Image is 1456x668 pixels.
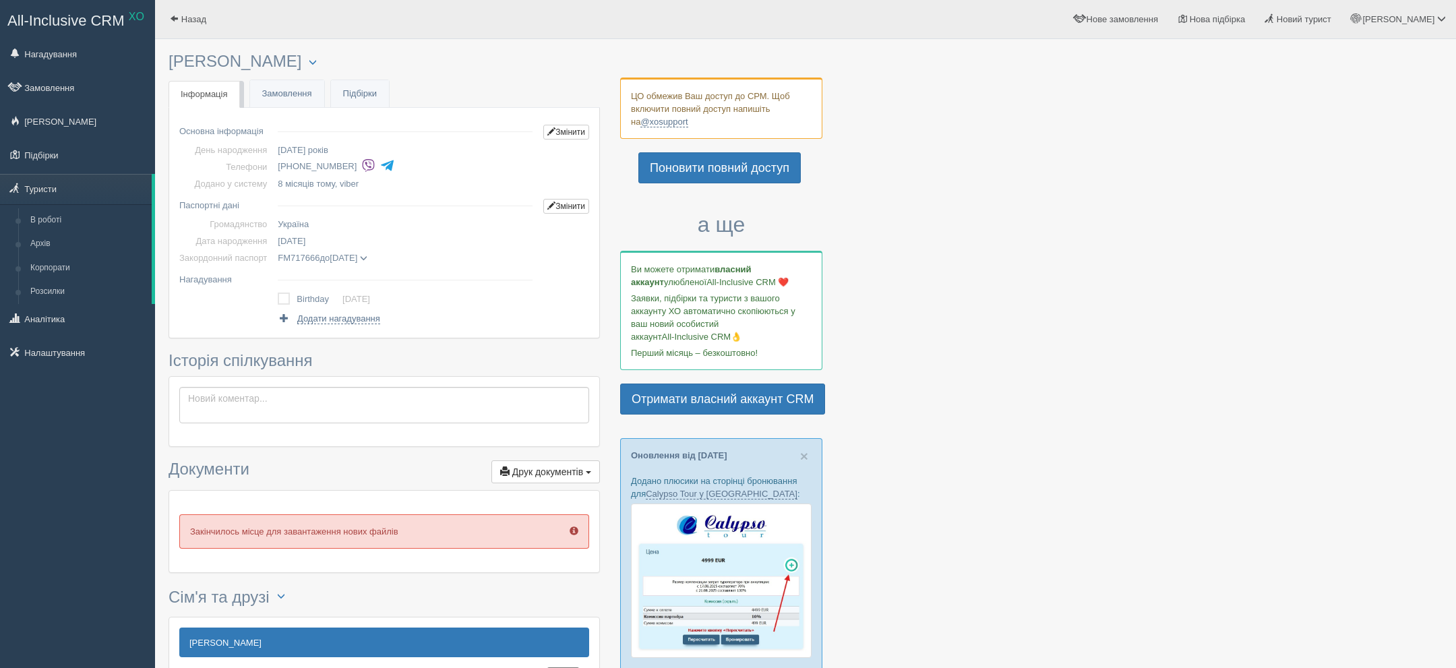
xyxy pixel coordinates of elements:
p: Перший місяць – безкоштовно! [631,346,812,359]
h3: Сім'я та друзі [169,586,600,610]
span: × [800,448,808,464]
td: , viber [272,175,538,192]
td: Дата народження [179,233,272,249]
span: [PERSON_NAME] [1362,14,1434,24]
b: власний аккаунт [631,264,752,287]
button: Друк документів [491,460,600,483]
td: Додано у систему [179,175,272,192]
span: All-Inclusive CRM [7,12,125,29]
a: Оновлення від [DATE] [631,450,727,460]
a: Замовлення [250,80,324,108]
h3: а ще [620,213,822,237]
span: 8 місяців тому [278,179,334,189]
a: Розсилки [24,280,152,304]
td: Телефони [179,158,272,175]
sup: XO [129,11,144,22]
span: Додати нагадування [297,313,380,324]
span: FM717666 [278,253,320,263]
span: Нове замовлення [1087,14,1158,24]
span: Нова підбірка [1190,14,1246,24]
a: Архів [24,232,152,256]
a: Змінити [543,125,589,140]
a: @xosupport [640,117,688,127]
span: [DATE] [330,253,357,263]
td: День народження [179,142,272,158]
td: Україна [272,216,538,233]
td: Закордонний паспорт [179,249,272,266]
td: Birthday [297,290,342,309]
img: calypso-tour-proposal-crm-for-travel-agency.jpg [631,504,812,658]
button: Close [800,449,808,463]
img: viber-colored.svg [361,158,375,173]
h3: Документи [169,460,600,483]
span: All-Inclusive CRM👌 [662,332,742,342]
span: All-Inclusive CRM ❤️ [706,277,789,287]
a: All-Inclusive CRM XO [1,1,154,38]
p: Додано плюсики на сторінці бронювання для : [631,475,812,500]
p: Ви можете отримати улюбленої [631,263,812,289]
span: Новий турист [1277,14,1331,24]
a: Отримати власний аккаунт CRM [620,384,825,415]
p: Закінчилось місце для завантаження нових файлів [179,514,589,549]
a: Корпорати [24,256,152,280]
a: [PERSON_NAME] [179,628,589,657]
a: Підбірки [331,80,389,108]
td: Громадянство [179,216,272,233]
h3: Історія спілкування [169,352,600,369]
td: [DATE] років [272,142,538,158]
td: Основна інформація [179,118,272,142]
a: Calypso Tour у [GEOGRAPHIC_DATA] [646,489,797,499]
a: Інформація [169,81,240,109]
span: [DATE] [278,236,305,246]
img: telegram-colored-4375108.svg [380,158,394,173]
span: Друк документів [512,466,583,477]
span: Інформація [181,89,228,99]
a: Додати нагадування [278,312,380,325]
li: [PHONE_NUMBER] [278,157,538,176]
div: ЦО обмежив Ваш доступ до СРМ. Щоб включити повний доступ напишіть на [620,78,822,139]
a: В роботі [24,208,152,233]
td: Нагадування [179,266,272,288]
h3: [PERSON_NAME] [169,53,600,71]
a: Змінити [543,199,589,214]
span: Назад [181,14,206,24]
td: Паспортні дані [179,192,272,216]
span: до [278,253,367,263]
a: Поновити повний доступ [638,152,801,183]
p: Заявки, підбірки та туристи з вашого аккаунту ХО автоматично скопіюються у ваш новий особистий ак... [631,292,812,343]
a: [DATE] [342,294,370,304]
